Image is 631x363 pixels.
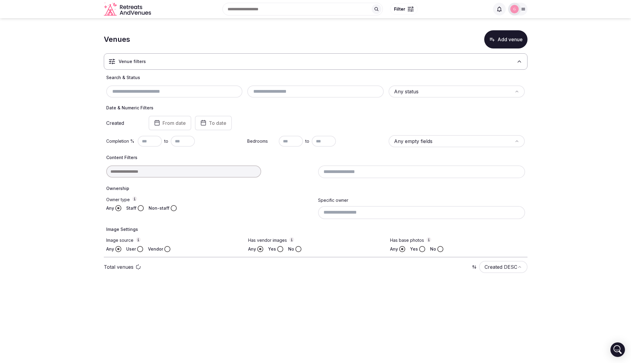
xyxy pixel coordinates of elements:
label: Bedrooms [247,138,276,144]
span: to [164,138,168,144]
button: Has vendor images [289,237,294,242]
h4: Content Filters [106,155,525,161]
img: Glen Hayes [510,5,519,13]
label: No [430,246,436,252]
label: Any [106,246,114,252]
span: From date [163,120,186,126]
label: Yes [268,246,276,252]
button: Has base photos [426,237,431,242]
label: Has vendor images [248,237,383,244]
h3: Venue filters [119,58,146,65]
h4: Ownership [106,185,525,191]
label: Staff [126,205,136,211]
h4: Image Settings [106,226,525,232]
a: Visit the homepage [104,2,152,16]
span: To date [209,120,226,126]
label: Any [106,205,114,211]
label: Created [106,121,140,125]
label: User [126,246,136,252]
label: Vendor [148,246,163,252]
span: to [305,138,309,144]
label: Has base photos [390,237,525,244]
label: No [288,246,294,252]
button: Owner type [132,196,137,201]
h4: Search & Status [106,75,525,81]
label: Yes [410,246,418,252]
span: Filter [394,6,405,12]
button: From date [149,116,191,130]
h1: Venues [104,34,130,45]
label: Non-staff [149,205,169,211]
label: Specific owner [318,198,348,203]
svg: Retreats and Venues company logo [104,2,152,16]
h4: Date & Numeric Filters [106,105,525,111]
button: To date [195,116,232,130]
label: Any [390,246,398,252]
button: Filter [390,3,418,15]
label: Image source [106,237,241,244]
div: Open Intercom Messenger [610,342,625,357]
label: Any [248,246,256,252]
label: Owner type [106,196,313,203]
label: Completion % [106,138,135,144]
button: Image source [136,237,141,242]
button: Add venue [484,30,527,48]
p: Total venues [104,264,133,270]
